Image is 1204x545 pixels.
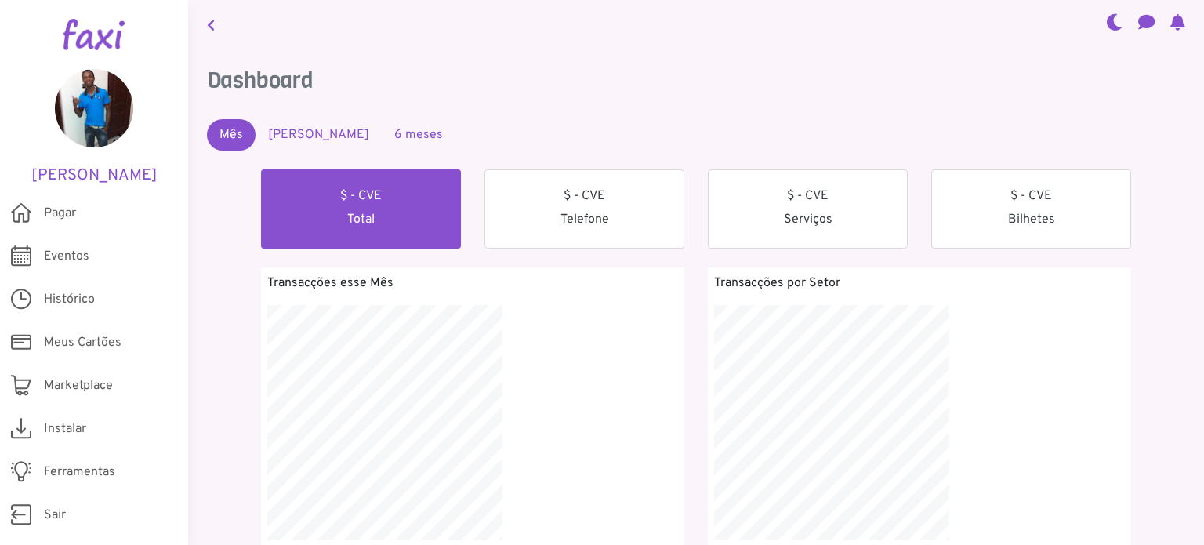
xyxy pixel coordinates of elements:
h6: $ - CVE [724,189,891,204]
a: 6 meses [382,119,455,151]
p: Telefone [501,210,668,229]
a: [PERSON_NAME] [24,69,165,185]
span: Eventos [44,247,89,266]
p: Total [277,210,444,229]
p: Transacções esse Mês [267,274,678,292]
a: [PERSON_NAME] [256,119,382,151]
span: Meus Cartões [44,333,121,352]
span: Marketplace [44,376,113,395]
p: Serviços [724,210,891,229]
a: Mês [207,119,256,151]
span: Ferramentas [44,463,115,481]
h5: [PERSON_NAME] [24,166,165,185]
p: Transacções por Setor [714,274,1125,292]
h6: $ - CVE [948,189,1115,204]
span: Sair [44,506,66,525]
span: Pagar [44,204,76,223]
h6: $ - CVE [277,189,444,204]
p: Bilhetes [948,210,1115,229]
span: Histórico [44,290,95,309]
h6: $ - CVE [501,189,668,204]
h3: Dashboard [207,67,1185,94]
span: Instalar [44,420,86,438]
